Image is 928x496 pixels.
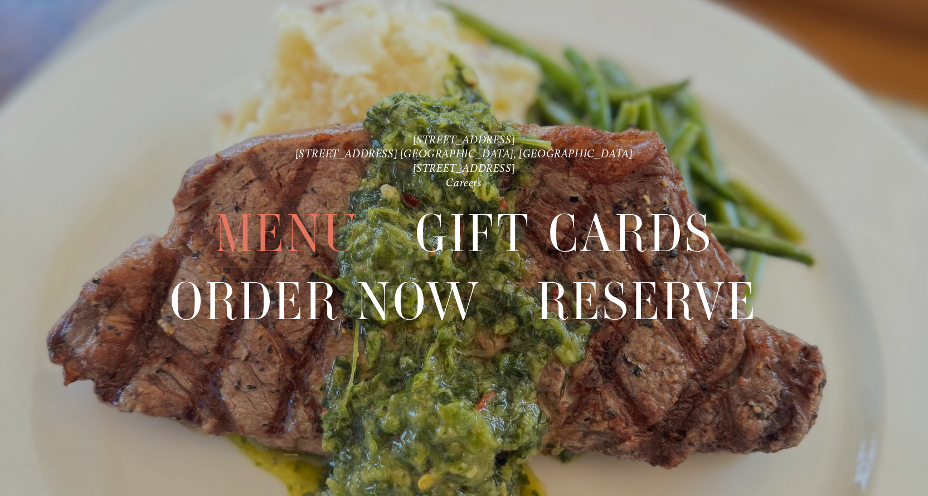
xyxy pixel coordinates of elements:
[295,147,633,161] a: [STREET_ADDRESS] [GEOGRAPHIC_DATA], [GEOGRAPHIC_DATA]
[537,268,758,335] a: Reserve
[446,176,482,189] a: Careers
[170,268,481,335] a: Order Now
[415,200,713,267] a: Gift Cards
[413,133,516,146] a: [STREET_ADDRESS]
[413,161,516,175] a: [STREET_ADDRESS]
[215,200,360,267] a: Menu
